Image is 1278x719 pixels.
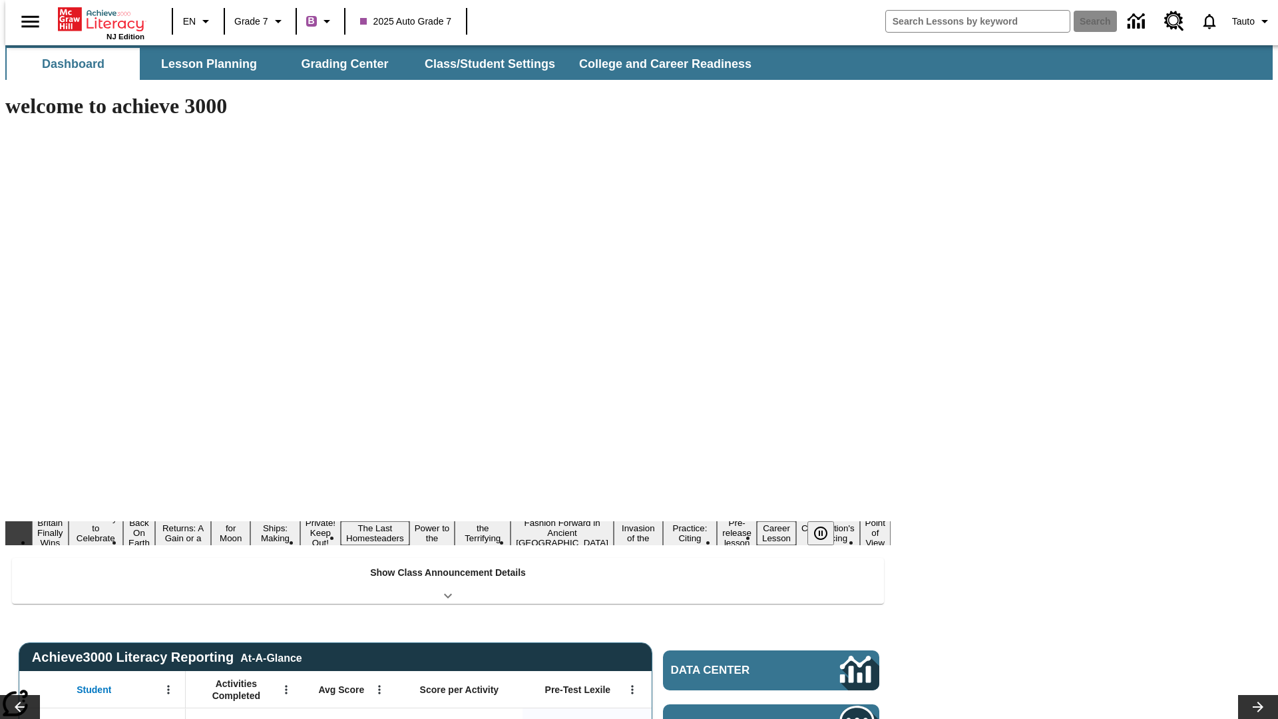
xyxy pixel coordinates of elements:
button: Grading Center [278,48,411,80]
div: SubNavbar [5,48,763,80]
span: Activities Completed [192,678,280,702]
button: Lesson carousel, Next [1238,695,1278,719]
a: Resource Center, Will open in new tab [1156,3,1192,39]
div: SubNavbar [5,45,1273,80]
span: 2025 Auto Grade 7 [360,15,452,29]
button: Slide 1 Britain Finally Wins [32,516,69,550]
button: Open Menu [276,680,296,700]
button: Open Menu [369,680,389,700]
button: Slide 2 Get Ready to Celebrate Juneteenth! [69,511,124,555]
button: Slide 14 Pre-release lesson [717,516,757,550]
div: Show Class Announcement Details [12,558,884,604]
span: NJ Edition [106,33,144,41]
button: Lesson Planning [142,48,276,80]
span: B [308,13,315,29]
button: Open Menu [622,680,642,700]
span: Data Center [671,664,795,677]
button: Class/Student Settings [414,48,566,80]
div: Home [58,5,144,41]
button: Profile/Settings [1227,9,1278,33]
a: Home [58,6,144,33]
span: Pre-Test Lexile [545,684,611,696]
button: Open Menu [158,680,178,700]
a: Data Center [1120,3,1156,40]
div: Pause [807,521,847,545]
span: Student [77,684,111,696]
h1: welcome to achieve 3000 [5,94,891,119]
button: Slide 13 Mixed Practice: Citing Evidence [663,511,718,555]
button: Slide 11 Fashion Forward in Ancient Rome [511,516,614,550]
button: Slide 5 Time for Moon Rules? [211,511,250,555]
button: Slide 4 Free Returns: A Gain or a Drain? [155,511,211,555]
span: Tauto [1232,15,1255,29]
input: search field [886,11,1070,32]
button: Boost Class color is purple. Change class color [301,9,340,33]
button: Slide 9 Solar Power to the People [409,511,455,555]
button: Language: EN, Select a language [177,9,220,33]
span: Achieve3000 Literacy Reporting [32,650,302,665]
button: Dashboard [7,48,140,80]
p: Show Class Announcement Details [370,566,526,580]
button: Slide 3 Back On Earth [123,516,155,550]
a: Notifications [1192,4,1227,39]
span: Avg Score [318,684,364,696]
button: Slide 15 Career Lesson [757,521,796,545]
button: Slide 7 Private! Keep Out! [300,516,341,550]
button: Slide 10 Attack of the Terrifying Tomatoes [455,511,511,555]
span: Grade 7 [234,15,268,29]
button: Slide 6 Cruise Ships: Making Waves [250,511,300,555]
button: Open side menu [11,2,50,41]
span: EN [183,15,196,29]
button: Slide 16 The Constitution's Balancing Act [796,511,860,555]
div: At-A-Glance [240,650,302,664]
span: Score per Activity [420,684,499,696]
button: Slide 8 The Last Homesteaders [341,521,409,545]
button: Pause [807,521,834,545]
button: Grade: Grade 7, Select a grade [229,9,292,33]
button: College and Career Readiness [568,48,762,80]
button: Slide 12 The Invasion of the Free CD [614,511,663,555]
button: Slide 17 Point of View [860,516,891,550]
a: Data Center [663,650,879,690]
